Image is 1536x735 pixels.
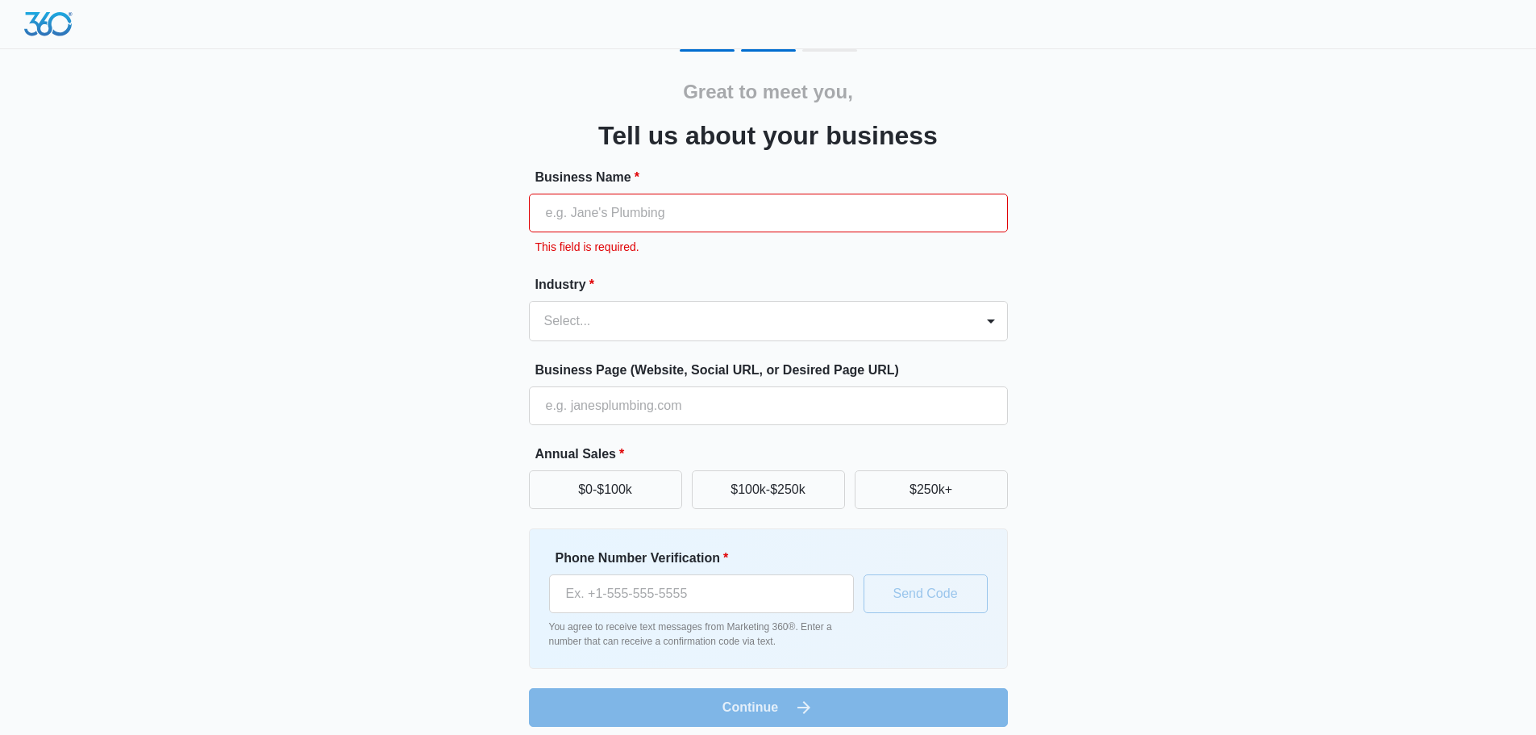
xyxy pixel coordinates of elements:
input: e.g. janesplumbing.com [529,386,1008,425]
h2: Great to meet you, [683,77,853,106]
label: Business Page (Website, Social URL, or Desired Page URL) [535,361,1014,380]
button: $100k-$250k [692,470,845,509]
label: Business Name [535,168,1014,187]
input: Ex. +1-555-555-5555 [549,574,854,613]
input: e.g. Jane's Plumbing [529,194,1008,232]
p: You agree to receive text messages from Marketing 360®. Enter a number that can receive a confirm... [549,620,854,649]
button: $250k+ [855,470,1008,509]
label: Phone Number Verification [556,549,860,568]
label: Annual Sales [535,445,1014,464]
p: This field is required. [535,239,1008,256]
label: Industry [535,275,1014,294]
button: $0-$100k [529,470,682,509]
h3: Tell us about your business [598,116,938,155]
